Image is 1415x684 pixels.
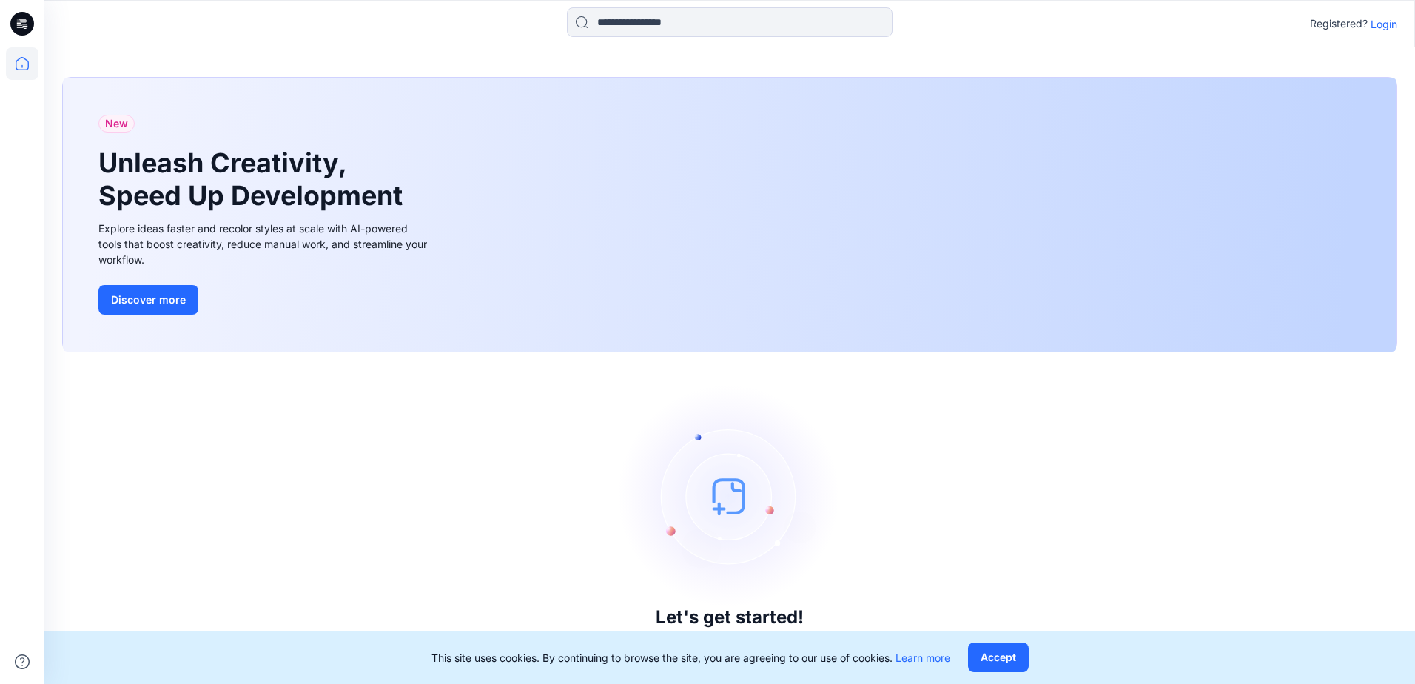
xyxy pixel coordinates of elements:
[431,650,950,665] p: This site uses cookies. By continuing to browse the site, you are agreeing to our use of cookies.
[656,607,804,628] h3: Let's get started!
[105,115,128,133] span: New
[619,385,841,607] img: empty-state-image.svg
[98,147,409,211] h1: Unleash Creativity, Speed Up Development
[968,643,1029,672] button: Accept
[98,221,431,267] div: Explore ideas faster and recolor styles at scale with AI-powered tools that boost creativity, red...
[1371,16,1397,32] p: Login
[98,285,198,315] button: Discover more
[1310,15,1368,33] p: Registered?
[98,285,431,315] a: Discover more
[895,651,950,664] a: Learn more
